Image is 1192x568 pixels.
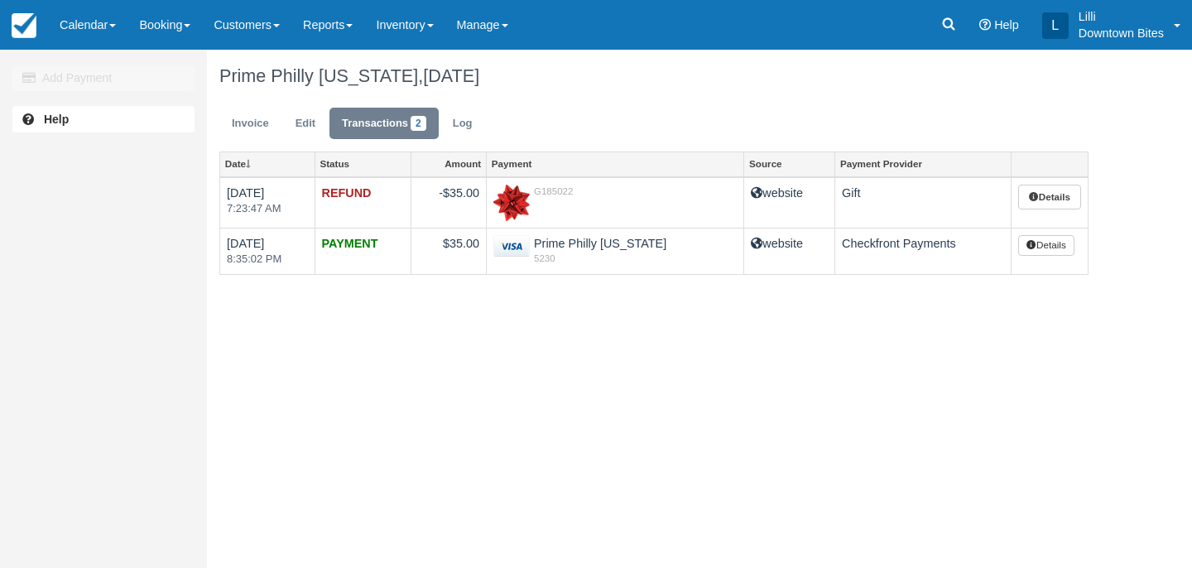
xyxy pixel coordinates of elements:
a: Source [744,152,834,176]
p: Downtown Bites [1079,25,1164,41]
span: 2 [411,116,426,131]
a: Details [1018,185,1081,210]
em: G185022 [493,185,737,198]
a: Transactions2 [329,108,439,140]
em: 8:35:02 PM [227,252,308,267]
td: $35.00 [411,228,487,274]
a: Payment [487,152,743,176]
td: website [744,228,835,274]
b: Help [44,113,69,126]
a: Invoice [219,108,281,140]
a: Edit [283,108,328,140]
strong: REFUND [322,186,372,200]
strong: PAYMENT [322,237,378,250]
a: Help [12,106,195,132]
td: [DATE] [220,177,315,229]
td: [DATE] [220,228,315,274]
p: Lilli [1079,8,1164,25]
img: checkfront-main-nav-mini-logo.png [12,13,36,38]
td: website [744,177,835,229]
a: Date [220,152,315,176]
button: Details [1018,235,1074,257]
span: Help [994,18,1019,31]
i: Help [979,19,991,31]
img: visa.png [493,235,530,258]
em: 5230 [493,252,737,265]
h1: Prime Philly [US_STATE], [219,66,1089,86]
a: Payment Provider [835,152,1011,176]
div: L [1042,12,1069,39]
td: Checkfront Payments [835,228,1012,274]
td: Gift [835,177,1012,229]
a: Log [440,108,485,140]
em: 7:23:47 AM [227,201,308,217]
td: -$35.00 [411,177,487,229]
span: [DATE] [423,65,479,86]
td: Prime Philly [US_STATE] [487,228,744,274]
a: Amount [411,152,486,176]
a: Status [315,152,411,176]
img: gift.png [493,185,530,221]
